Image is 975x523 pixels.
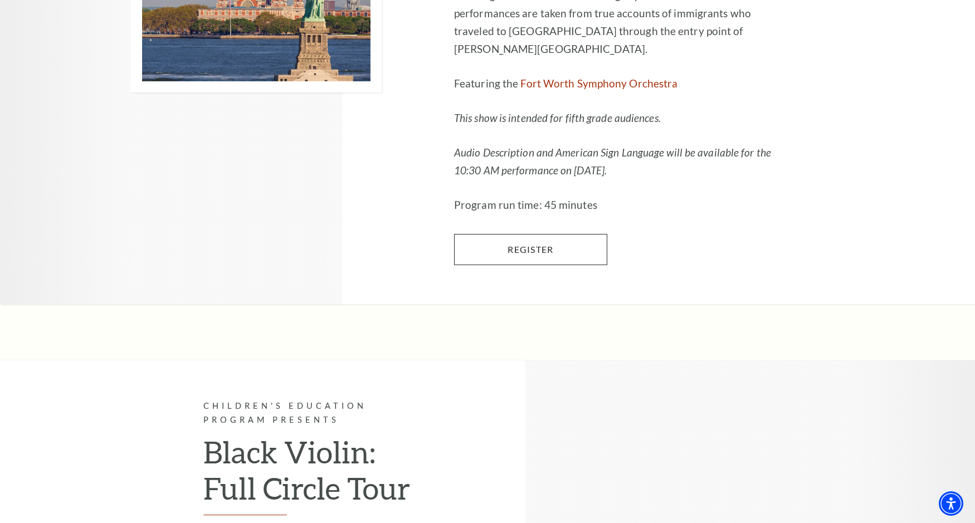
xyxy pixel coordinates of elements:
p: Program run time: 45 minutes [454,196,772,214]
a: Fort Worth Symphony Orchestra [520,77,677,90]
p: Featuring the [454,75,772,92]
p: Children's Education Program Presents [203,399,414,427]
h2: Black Violin: Full Circle Tour [203,434,414,516]
a: Register [454,234,607,265]
em: This show is intended for fifth grade audiences. [454,111,661,124]
em: Audio Description and American Sign Language will be available for the 10:30 AM performance on [D... [454,146,771,177]
div: Accessibility Menu [939,491,963,516]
